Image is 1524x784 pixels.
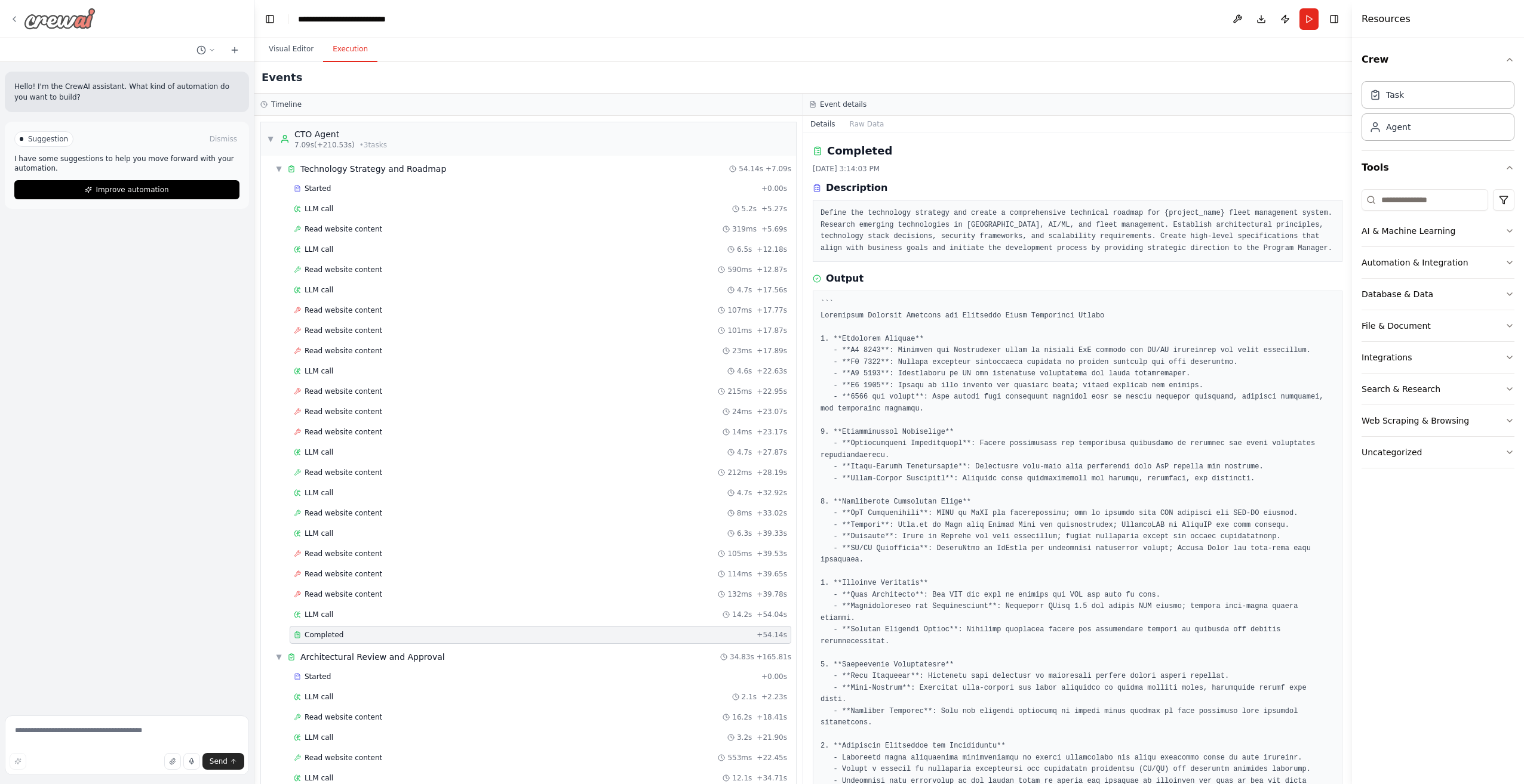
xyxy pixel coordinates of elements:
[737,285,752,295] span: 4.7s
[737,366,752,376] span: 4.6s
[360,140,387,150] span: • 3 task s
[305,447,333,457] span: LLM call
[14,81,239,103] p: Hello! I'm the CrewAI assistant. What kind of automation do you want to build?
[294,140,355,150] span: 7.09s (+210.53s)
[1362,351,1412,363] div: Integrations
[737,508,752,518] span: 8ms
[757,589,787,599] span: + 39.78s
[305,407,382,416] span: Read website content
[1362,225,1455,237] div: AI & Machine Learning
[826,271,864,286] h3: Output
[1362,446,1422,458] div: Uncategorized
[305,204,333,214] span: LLM call
[757,407,787,416] span: + 23.07s
[730,652,754,662] span: 34.83s
[727,305,752,315] span: 107ms
[262,11,278,27] button: Hide left sidebar
[305,610,333,619] span: LLM call
[305,265,382,274] span: Read website content
[305,589,382,599] span: Read website content
[757,447,787,457] span: + 27.87s
[1362,215,1514,246] button: AI & Machine Learning
[761,224,787,234] span: + 5.69s
[1386,89,1404,101] div: Task
[742,692,757,702] span: 2.1s
[300,163,446,175] span: Technology Strategy and Roadmap
[28,134,68,144] span: Suggestion
[757,712,787,722] span: + 18.41s
[96,185,168,195] span: Improve automation
[761,204,787,214] span: + 5.27s
[757,265,787,274] span: + 12.87s
[737,245,752,254] span: 6.5s
[727,549,752,558] span: 105ms
[305,753,382,763] span: Read website content
[757,285,787,295] span: + 17.56s
[305,366,333,376] span: LLM call
[757,488,787,498] span: + 32.92s
[757,366,787,376] span: + 22.63s
[305,326,382,335] span: Read website content
[305,488,333,498] span: LLM call
[267,134,274,144] span: ▼
[210,757,228,766] span: Send
[732,712,752,722] span: 16.2s
[305,630,343,640] span: Completed
[757,346,787,356] span: + 17.89s
[727,265,752,274] span: 590ms
[732,773,752,783] span: 12.1s
[10,753,26,770] button: Improve this prompt
[305,427,382,437] span: Read website content
[1362,310,1514,341] button: File & Document
[757,245,787,254] span: + 12.18s
[24,8,96,29] img: Logo
[1362,76,1514,150] div: Crew
[826,181,887,195] h3: Description
[757,773,787,783] span: + 34.71s
[1362,374,1514,405] button: Search & Research
[14,180,239,199] button: Improve automation
[766,164,791,174] span: + 7.09s
[742,204,757,214] span: 5.2s
[1362,342,1514,373] button: Integrations
[262,69,302,86] h2: Events
[305,224,382,234] span: Read website content
[727,387,752,396] span: 215ms
[305,569,382,579] span: Read website content
[183,753,200,770] button: Click to speak your automation idea
[1362,43,1514,76] button: Crew
[737,529,752,538] span: 6.3s
[813,164,1342,174] div: [DATE] 3:14:03 PM
[305,508,382,518] span: Read website content
[1362,405,1514,436] button: Web Scraping & Browsing
[737,447,752,457] span: 4.7s
[727,326,752,335] span: 101ms
[1362,184,1514,478] div: Tools
[259,37,323,62] button: Visual Editor
[732,407,752,416] span: 24ms
[757,326,787,335] span: + 17.87s
[294,128,387,140] div: CTO Agent
[192,43,220,57] button: Switch to previous chat
[1362,288,1433,300] div: Database & Data
[761,672,787,681] span: + 0.00s
[305,712,382,722] span: Read website content
[1362,247,1514,278] button: Automation & Integration
[757,549,787,558] span: + 39.53s
[1362,383,1440,395] div: Search & Research
[305,692,333,702] span: LLM call
[1326,11,1342,27] button: Hide right sidebar
[732,224,757,234] span: 319ms
[305,733,333,742] span: LLM call
[202,753,244,770] button: Send
[827,143,892,159] h2: Completed
[821,208,1335,254] pre: Define the technology strategy and create a comprehensive technical roadmap for {project_name} fl...
[275,164,282,174] span: ▼
[757,610,787,619] span: + 54.04s
[1362,320,1431,332] div: File & Document
[727,753,752,763] span: 553ms
[757,468,787,477] span: + 28.19s
[305,245,333,254] span: LLM call
[757,753,787,763] span: + 22.45s
[732,346,752,356] span: 23ms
